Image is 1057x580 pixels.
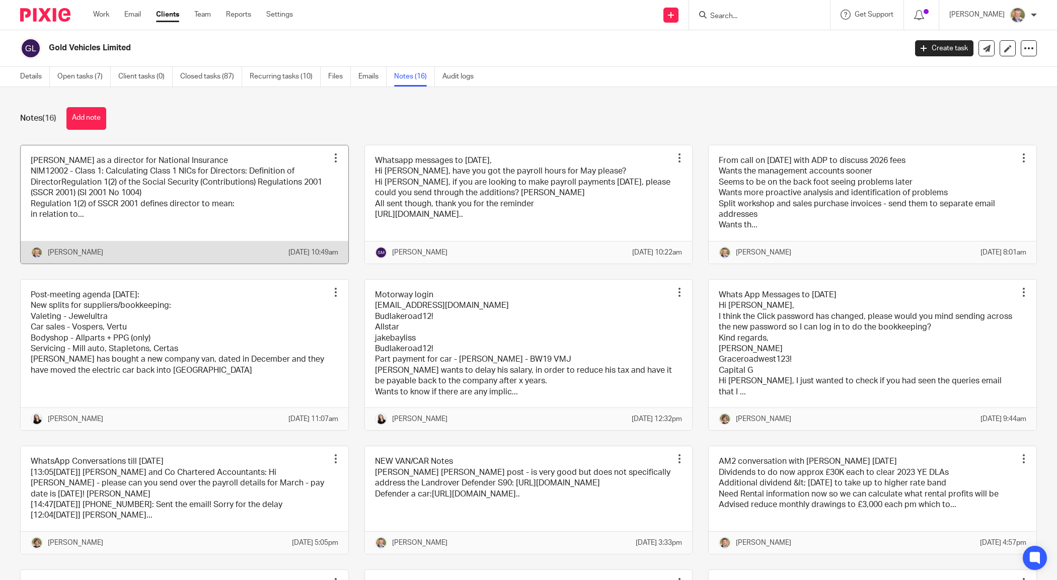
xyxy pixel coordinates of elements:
[358,67,387,87] a: Emails
[31,413,43,425] img: HR%20Andrew%20Price_Molly_Poppy%20Jakes%20Photography-7.jpg
[719,537,731,549] img: High%20Res%20Andrew%20Price%20Accountants_Poppy%20Jakes%20photography-1118.jpg
[442,67,481,87] a: Audit logs
[42,114,56,122] span: (16)
[392,538,447,548] p: [PERSON_NAME]
[20,8,70,22] img: Pixie
[636,538,682,548] p: [DATE] 3:33pm
[719,246,731,259] img: High%20Res%20Andrew%20Price%20Accountants_Poppy%20Jakes%20photography-1109.jpg
[328,67,351,87] a: Files
[980,538,1026,548] p: [DATE] 4:57pm
[736,414,791,424] p: [PERSON_NAME]
[124,10,141,20] a: Email
[20,67,50,87] a: Details
[194,10,211,20] a: Team
[392,414,447,424] p: [PERSON_NAME]
[736,247,791,258] p: [PERSON_NAME]
[20,113,56,124] h1: Notes
[48,538,103,548] p: [PERSON_NAME]
[1010,7,1026,23] img: High%20Res%20Andrew%20Price%20Accountants_Poppy%20Jakes%20photography-1109.jpg
[375,413,387,425] img: HR%20Andrew%20Price_Molly_Poppy%20Jakes%20Photography-7.jpg
[949,10,1005,20] p: [PERSON_NAME]
[292,538,338,548] p: [DATE] 5:05pm
[57,67,111,87] a: Open tasks (7)
[226,10,251,20] a: Reports
[266,10,293,20] a: Settings
[709,12,800,21] input: Search
[855,11,893,18] span: Get Support
[250,67,321,87] a: Recurring tasks (10)
[980,247,1026,258] p: [DATE] 8:01am
[288,247,338,258] p: [DATE] 10:49am
[118,67,173,87] a: Client tasks (0)
[66,107,106,130] button: Add note
[394,67,435,87] a: Notes (16)
[736,538,791,548] p: [PERSON_NAME]
[632,414,682,424] p: [DATE] 12:32pm
[719,413,731,425] img: High%20Res%20Andrew%20Price%20Accountants_Poppy%20Jakes%20photography-1142.jpg
[980,414,1026,424] p: [DATE] 9:44am
[288,414,338,424] p: [DATE] 11:07am
[156,10,179,20] a: Clients
[48,247,103,258] p: [PERSON_NAME]
[632,247,682,258] p: [DATE] 10:22am
[31,537,43,549] img: High%20Res%20Andrew%20Price%20Accountants_Poppy%20Jakes%20photography-1142.jpg
[31,246,43,259] img: High%20Res%20Andrew%20Price%20Accountants_Poppy%20Jakes%20photography-1109.jpg
[180,67,242,87] a: Closed tasks (87)
[93,10,109,20] a: Work
[392,247,447,258] p: [PERSON_NAME]
[20,38,41,59] img: svg%3E
[375,537,387,549] img: High%20Res%20Andrew%20Price%20Accountants_Poppy%20Jakes%20photography-1109.jpg
[49,43,730,53] h2: Gold Vehicles Limited
[375,246,387,259] img: svg%3E
[48,414,103,424] p: [PERSON_NAME]
[915,40,973,56] a: Create task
